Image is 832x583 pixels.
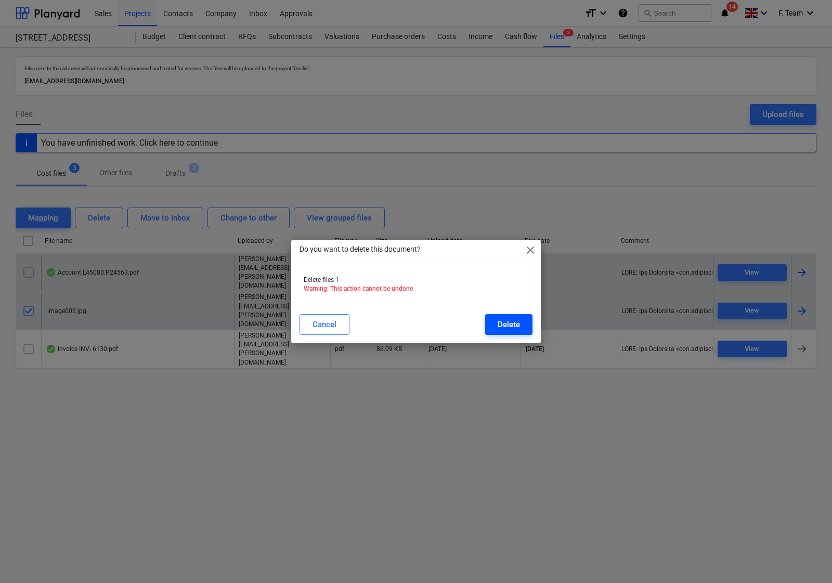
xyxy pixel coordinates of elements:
div: Delete [498,318,520,331]
div: Cancel [313,318,336,331]
p: Warning: This action cannot be undone [304,284,528,293]
span: close [524,244,537,256]
iframe: Chat Widget [780,533,832,583]
button: Cancel [300,314,349,335]
p: Do you want to delete this document? [300,244,421,255]
p: Delete files 1 [304,276,528,284]
button: Delete [485,314,532,335]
